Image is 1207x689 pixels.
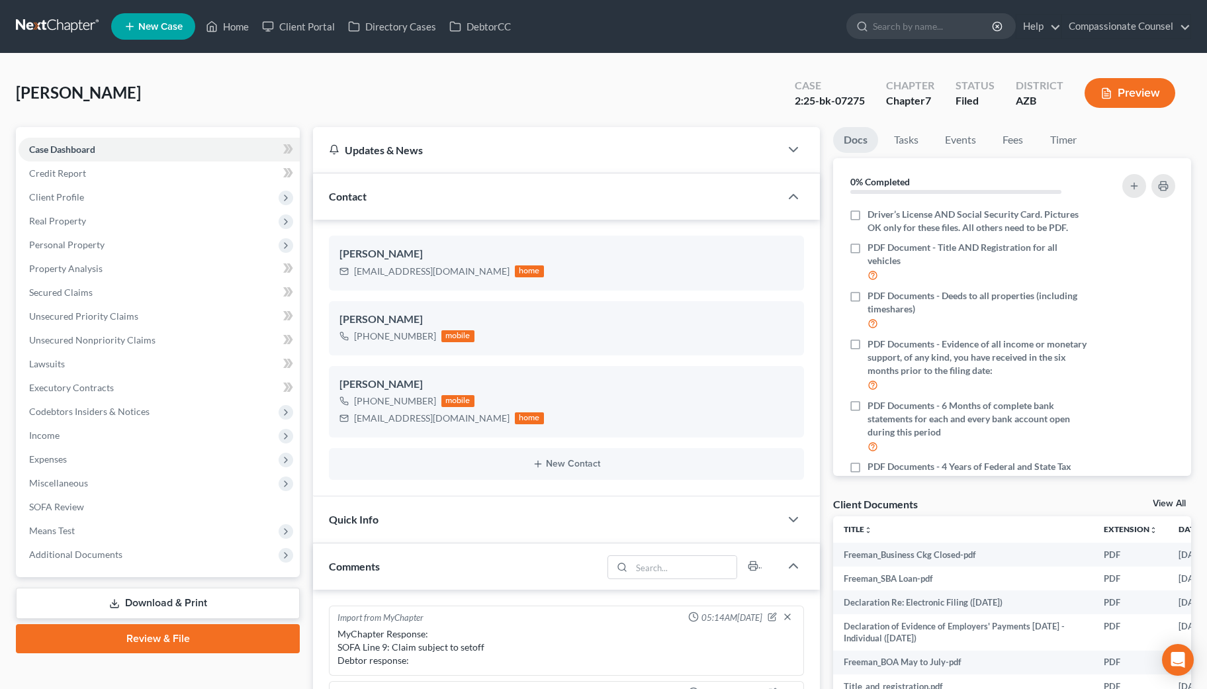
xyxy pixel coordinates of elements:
[868,241,1091,267] span: PDF Document - Title AND Registration for all vehicles
[1093,567,1168,590] td: PDF
[19,161,300,185] a: Credit Report
[886,78,934,93] div: Chapter
[868,460,1091,500] span: PDF Documents - 4 Years of Federal and State Tax Returns, along with all forms filed for each yea...
[339,246,793,262] div: [PERSON_NAME]
[337,612,424,625] div: Import from MyChapter
[844,524,872,534] a: Titleunfold_more
[441,395,474,407] div: mobile
[354,412,510,425] div: [EMAIL_ADDRESS][DOMAIN_NAME]
[339,459,793,469] button: New Contact
[29,334,156,345] span: Unsecured Nonpriority Claims
[29,215,86,226] span: Real Property
[992,127,1034,153] a: Fees
[515,265,544,277] div: home
[1149,526,1157,534] i: unfold_more
[833,614,1093,651] td: Declaration of Evidence of Employers' Payments [DATE] - Individual ([DATE])
[868,208,1091,234] span: Driver’s License AND Social Security Card. Pictures OK only for these files. All others need to b...
[29,382,114,393] span: Executory Contracts
[341,15,443,38] a: Directory Cases
[337,627,795,667] div: MyChapter Response: SOFA Line 9: Claim subject to setoff Debtor response:
[934,127,987,153] a: Events
[29,525,75,536] span: Means Test
[29,144,95,155] span: Case Dashboard
[833,497,918,511] div: Client Documents
[1093,543,1168,567] td: PDF
[19,257,300,281] a: Property Analysis
[29,191,84,203] span: Client Profile
[354,394,436,408] div: [PHONE_NUMBER]
[956,93,995,109] div: Filed
[329,560,380,573] span: Comments
[329,143,764,157] div: Updates & News
[795,78,865,93] div: Case
[795,93,865,109] div: 2:25-bk-07275
[29,263,103,274] span: Property Analysis
[19,328,300,352] a: Unsecured Nonpriority Claims
[354,265,510,278] div: [EMAIL_ADDRESS][DOMAIN_NAME]
[1016,78,1063,93] div: District
[1062,15,1190,38] a: Compassionate Counsel
[255,15,341,38] a: Client Portal
[1040,127,1087,153] a: Timer
[701,612,762,624] span: 05:14AM[DATE]
[833,127,878,153] a: Docs
[16,624,300,653] a: Review & File
[441,330,474,342] div: mobile
[29,287,93,298] span: Secured Claims
[868,399,1091,439] span: PDF Documents - 6 Months of complete bank statements for each and every bank account open during ...
[19,376,300,400] a: Executory Contracts
[138,22,183,32] span: New Case
[833,567,1093,590] td: Freeman_SBA Loan-pdf
[19,495,300,519] a: SOFA Review
[1104,524,1157,534] a: Extensionunfold_more
[29,406,150,417] span: Codebtors Insiders & Notices
[339,312,793,328] div: [PERSON_NAME]
[329,190,367,203] span: Contact
[925,94,931,107] span: 7
[1093,590,1168,614] td: PDF
[833,590,1093,614] td: Declaration Re: Electronic Filing ([DATE])
[29,358,65,369] span: Lawsuits
[833,651,1093,674] td: Freeman_BOA May to July-pdf
[1093,651,1168,674] td: PDF
[19,281,300,304] a: Secured Claims
[29,501,84,512] span: SOFA Review
[29,167,86,179] span: Credit Report
[1162,644,1194,676] div: Open Intercom Messenger
[199,15,255,38] a: Home
[329,513,379,526] span: Quick Info
[883,127,929,153] a: Tasks
[886,93,934,109] div: Chapter
[443,15,517,38] a: DebtorCC
[850,176,910,187] strong: 0% Completed
[29,310,138,322] span: Unsecured Priority Claims
[1016,93,1063,109] div: AZB
[16,588,300,619] a: Download & Print
[29,453,67,465] span: Expenses
[19,352,300,376] a: Lawsuits
[29,549,122,560] span: Additional Documents
[19,304,300,328] a: Unsecured Priority Claims
[873,14,994,38] input: Search by name...
[956,78,995,93] div: Status
[29,477,88,488] span: Miscellaneous
[1016,15,1061,38] a: Help
[29,239,105,250] span: Personal Property
[19,138,300,161] a: Case Dashboard
[354,330,436,343] div: [PHONE_NUMBER]
[1085,78,1175,108] button: Preview
[339,377,793,392] div: [PERSON_NAME]
[1093,614,1168,651] td: PDF
[833,543,1093,567] td: Freeman_Business Ckg Closed-pdf
[631,556,737,578] input: Search...
[1153,499,1186,508] a: View All
[29,430,60,441] span: Income
[864,526,872,534] i: unfold_more
[868,289,1091,316] span: PDF Documents - Deeds to all properties (including timeshares)
[515,412,544,424] div: home
[868,338,1091,377] span: PDF Documents - Evidence of all income or monetary support, of any kind, you have received in the...
[16,83,141,102] span: [PERSON_NAME]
